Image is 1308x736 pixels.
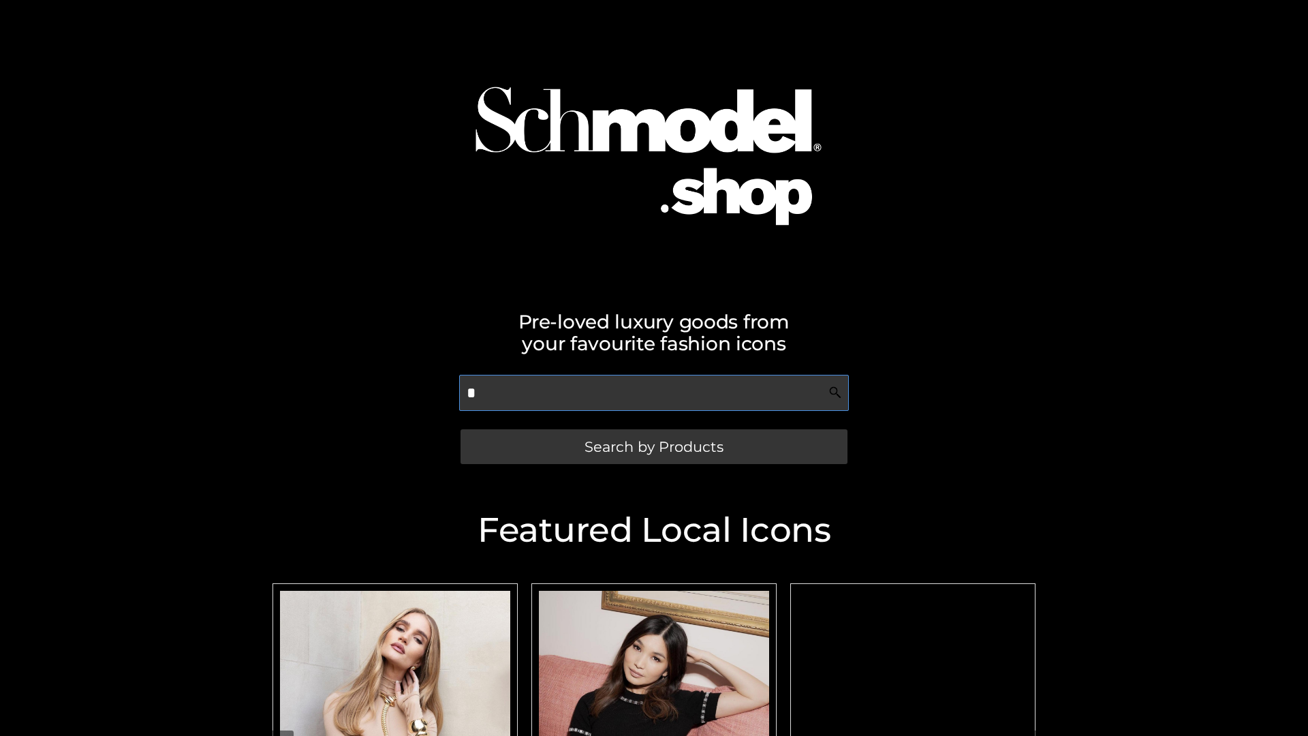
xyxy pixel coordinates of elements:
[266,513,1042,547] h2: Featured Local Icons​
[266,311,1042,354] h2: Pre-loved luxury goods from your favourite fashion icons
[585,440,723,454] span: Search by Products
[828,386,842,399] img: Search Icon
[461,429,847,464] a: Search by Products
